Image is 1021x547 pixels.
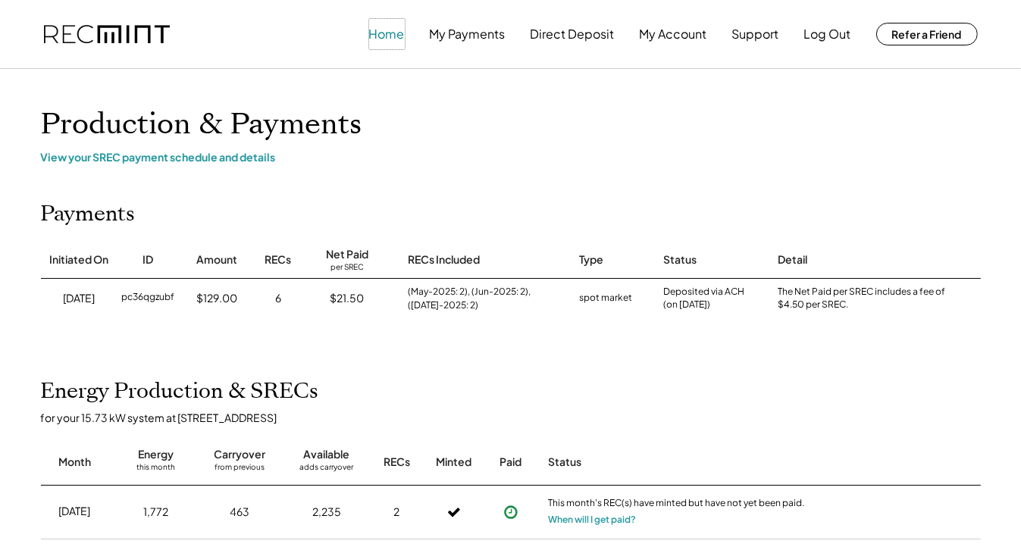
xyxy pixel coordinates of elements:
div: 2 [394,505,400,520]
button: Refer a Friend [876,23,978,45]
div: Net Paid [326,247,368,262]
h2: Energy Production & SRECs [41,379,319,405]
div: (May-2025: 2), (Jun-2025: 2), ([DATE]-2025: 2) [409,285,565,312]
div: 2,235 [312,505,341,520]
div: from previous [215,462,265,477]
div: Initiated On [49,252,108,267]
div: Status [549,455,806,470]
div: Paid [500,455,521,470]
div: RECs [384,455,410,470]
div: [DATE] [63,291,95,306]
h2: Payments [41,202,136,227]
img: recmint-logotype%403x.png [44,25,170,44]
div: RECs [265,252,292,267]
div: Amount [196,252,237,267]
div: $21.50 [330,291,365,306]
div: 1,772 [144,505,169,520]
div: [DATE] [59,504,91,519]
div: This month's REC(s) have minted but have not yet been paid. [549,497,806,512]
button: Direct Deposit [531,19,615,49]
div: $129.00 [196,291,237,306]
button: Support [732,19,779,49]
div: this month [137,462,176,477]
button: When will I get paid? [549,512,637,527]
div: per SREC [330,262,364,273]
div: Energy [139,447,174,462]
button: My Payments [430,19,506,49]
div: ID [143,252,153,267]
div: 463 [230,505,249,520]
button: My Account [640,19,707,49]
div: Type [580,252,604,267]
div: adds carryover [300,462,354,477]
button: Log Out [804,19,851,49]
div: 6 [275,291,281,306]
div: pc36qgzubf [121,291,174,306]
div: View your SREC payment schedule and details [41,150,981,164]
div: Month [58,455,91,470]
div: spot market [580,291,633,306]
div: RECs Included [409,252,481,267]
div: Available [304,447,350,462]
div: Deposited via ACH (on [DATE]) [664,286,745,311]
h1: Production & Payments [41,107,981,142]
div: Detail [778,252,808,267]
div: Minted [436,455,471,470]
button: Home [369,19,405,49]
div: The Net Paid per SREC includes a fee of $4.50 per SREC. [778,286,953,311]
div: for your 15.73 kW system at [STREET_ADDRESS] [41,411,996,424]
div: Status [664,252,697,267]
button: Payment approved, but not yet initiated. [500,501,522,524]
div: Carryover [214,447,265,462]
